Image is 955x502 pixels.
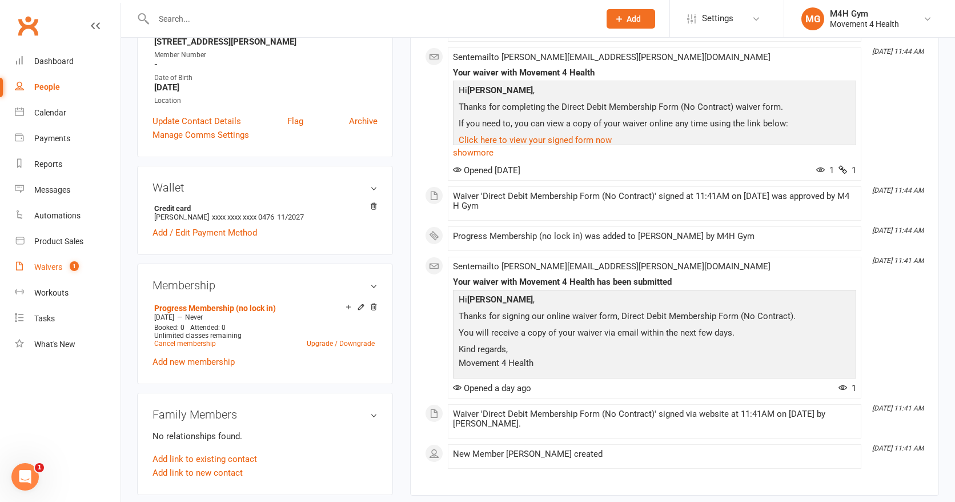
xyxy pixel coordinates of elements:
[872,257,924,265] i: [DATE] 11:41 AM
[15,229,121,254] a: Product Sales
[453,68,856,78] div: Your waiver with Movement 4 Health
[15,177,121,203] a: Messages
[15,280,121,306] a: Workouts
[154,304,276,313] a: Progress Membership (no lock in)
[185,313,203,321] span: Never
[34,314,55,323] div: Tasks
[702,6,733,31] span: Settings
[151,313,378,322] div: —
[453,383,531,393] span: Opened a day ago
[153,429,378,443] p: No relationships found.
[153,357,235,367] a: Add new membership
[15,332,121,357] a: What's New
[35,463,44,472] span: 1
[830,19,899,29] div: Movement 4 Health
[154,313,174,321] span: [DATE]
[872,444,924,452] i: [DATE] 11:41 AM
[154,204,372,213] strong: Credit card
[456,326,853,342] p: You will receive a copy of your waiver via email within the next few days.
[453,232,856,241] div: Progress Membership (no lock in) was added to [PERSON_NAME] by M4H Gym
[154,95,378,106] div: Location
[153,279,378,292] h3: Membership
[838,165,856,176] span: 1
[453,277,856,287] div: Your waiver with Movement 4 Health has been submitted
[15,254,121,280] a: Waivers 1
[453,261,771,272] span: Sent email to [PERSON_NAME][EMAIL_ADDRESS][PERSON_NAME][DOMAIN_NAME]
[153,202,378,223] li: [PERSON_NAME]
[34,237,83,246] div: Product Sales
[190,324,226,332] span: Attended: 0
[607,9,655,29] button: Add
[456,83,853,100] p: Hi ,
[453,165,520,176] span: Opened [DATE]
[872,226,924,234] i: [DATE] 11:44 AM
[70,261,79,271] span: 1
[34,340,75,349] div: What's New
[456,309,853,326] p: Thanks for signing our online waiver form, Direct Debit Membership Form (No Contract).
[15,152,121,177] a: Reports
[34,82,60,91] div: People
[154,324,184,332] span: Booked: 0
[212,213,274,221] span: xxxx xxxx xxxx 0476
[11,463,39,491] iframe: Intercom live chat
[838,383,856,393] span: 1
[153,226,257,240] a: Add / Edit Payment Method
[154,50,378,61] div: Member Number
[153,128,249,142] a: Manage Comms Settings
[456,100,853,117] p: Thanks for completing the Direct Debit Membership Form (No Contract) waiver form.
[153,114,241,128] a: Update Contact Details
[467,85,533,95] strong: [PERSON_NAME]
[153,466,243,480] a: Add link to new contact
[467,294,533,305] strong: [PERSON_NAME]
[34,185,70,194] div: Messages
[456,293,853,309] p: Hi ,
[34,134,70,143] div: Payments
[34,57,74,66] div: Dashboard
[453,192,856,211] div: Waiver 'Direct Debit Membership Form (No Contract)' signed at 11:41AM on [DATE] was approved by M...
[153,452,257,466] a: Add link to existing contact
[154,82,378,93] strong: [DATE]
[456,342,853,373] p: Kind regards, Movement 4 Health
[459,135,612,145] a: Click here to view your signed form now
[872,186,924,194] i: [DATE] 11:44 AM
[277,213,304,221] span: 11/2027
[801,7,824,30] div: MG
[15,126,121,152] a: Payments
[154,340,216,348] a: Cancel membership
[15,306,121,332] a: Tasks
[627,14,641,23] span: Add
[307,340,375,348] a: Upgrade / Downgrade
[154,73,378,83] div: Date of Birth
[453,409,856,429] div: Waiver 'Direct Debit Membership Form (No Contract)' signed via website at 11:41AM on [DATE] by [P...
[150,11,592,27] input: Search...
[15,74,121,100] a: People
[349,114,378,128] a: Archive
[287,114,303,128] a: Flag
[15,100,121,126] a: Calendar
[154,332,242,340] span: Unlimited classes remaining
[15,49,121,74] a: Dashboard
[453,52,771,62] span: Sent email to [PERSON_NAME][EMAIL_ADDRESS][PERSON_NAME][DOMAIN_NAME]
[154,59,378,70] strong: -
[34,211,81,220] div: Automations
[456,117,853,133] p: If you need to, you can view a copy of your waiver online any time using the link below:
[34,288,69,297] div: Workouts
[34,262,62,272] div: Waivers
[15,203,121,229] a: Automations
[830,9,899,19] div: M4H Gym
[34,108,66,117] div: Calendar
[153,408,378,421] h3: Family Members
[154,37,378,47] strong: [STREET_ADDRESS][PERSON_NAME]
[34,160,62,169] div: Reports
[14,11,42,40] a: Clubworx
[872,47,924,55] i: [DATE] 11:44 AM
[872,404,924,412] i: [DATE] 11:41 AM
[453,145,856,161] a: show more
[816,165,834,176] span: 1
[153,181,378,194] h3: Wallet
[453,449,856,459] div: New Member [PERSON_NAME] created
